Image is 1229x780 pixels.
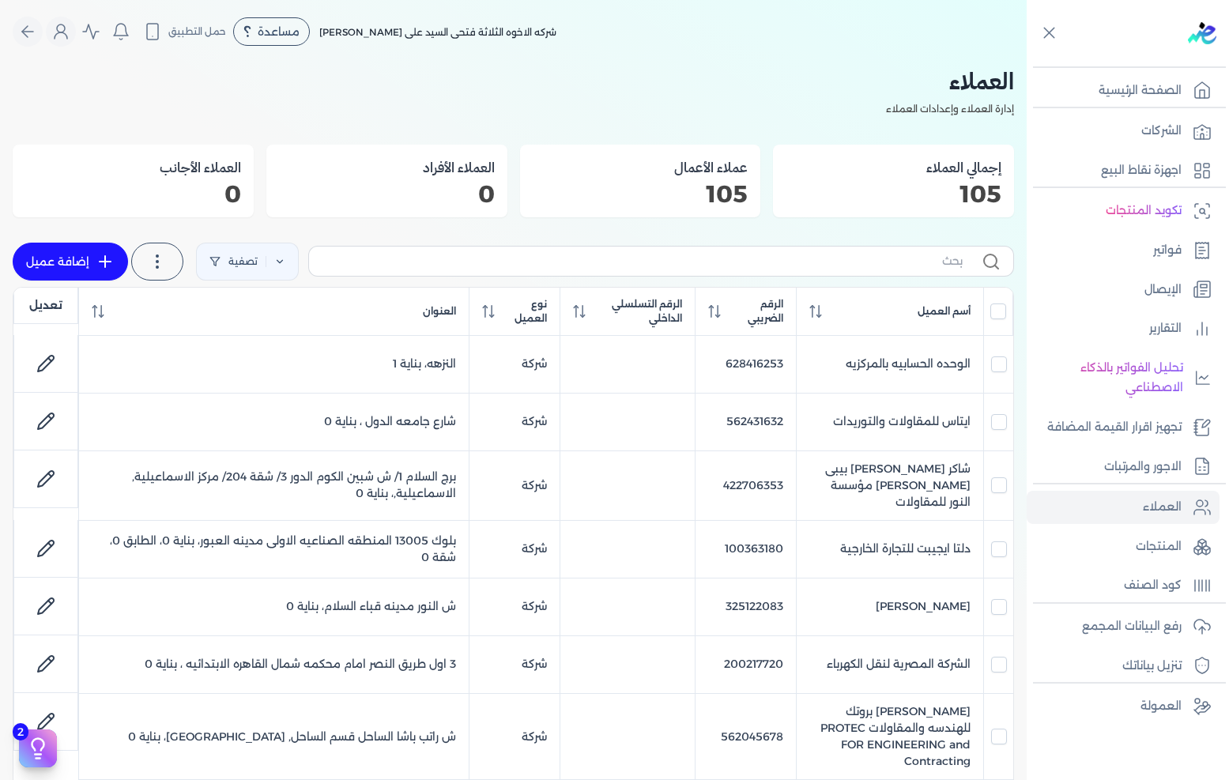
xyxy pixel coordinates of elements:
[1027,650,1220,683] a: تنزيل بياناتك
[522,729,547,744] span: شركة
[1027,115,1220,148] a: الشركات
[786,157,1001,178] h3: إجمالي العملاء
[522,541,547,556] span: شركة
[797,635,984,693] td: الشركة المصرية لنقل الكهرباء
[145,657,456,671] span: 3 اول طريق النصر امام محكمه شمال القاهره الابتدائيه ، بناية 0
[1035,358,1183,398] p: تحليل الفواتير بالذكاء الاصطناعي
[1153,240,1182,261] p: فواتير
[1104,457,1182,477] p: الاجور والمرتبات
[1106,201,1182,221] p: تكويد المنتجات
[797,335,984,393] td: الوحده الحسابيه بالمركزيه
[168,24,226,39] span: حمل التطبيق
[695,520,796,578] td: 100363180
[1027,690,1220,723] a: العمولة
[258,26,300,37] span: مساعدة
[1143,497,1182,518] p: العملاء
[1141,121,1182,141] p: الشركات
[1027,194,1220,228] a: تكويد المنتجات
[324,414,456,428] span: شارع جامعه الدول ، بناية 0
[533,157,748,178] h3: عملاء الأعمال
[322,253,963,269] input: بحث
[25,184,241,205] p: 0
[786,184,1001,205] p: 105
[695,393,796,450] td: 562431632
[286,599,456,613] span: ش النور مدينه قباء السلام، بناية 0
[918,304,971,318] span: أسم العميل
[1047,417,1182,438] p: تجهيز اقرار القيمة المضافة
[522,478,547,492] span: شركة
[1027,154,1220,187] a: اجهزة نقاط البيع
[1027,610,1220,643] a: رفع البيانات المجمع
[1027,450,1220,484] a: الاجور والمرتبات
[592,297,682,326] span: الرقم التسلسلي الداخلي
[1027,234,1220,267] a: فواتير
[522,599,547,613] span: شركة
[1144,280,1182,300] p: الإيصال
[797,520,984,578] td: دلتا ايجيبت للتجارة الخارجية
[1082,616,1182,637] p: رفع البيانات المجمع
[423,304,456,318] span: العنوان
[695,693,796,779] td: 562045678
[1140,696,1182,717] p: العمولة
[1027,312,1220,345] a: التقارير
[727,297,783,326] span: الرقم الضريبي
[1027,74,1220,107] a: الصفحة الرئيسية
[797,578,984,635] td: [PERSON_NAME]
[797,393,984,450] td: ايتاس للمقاولات والتوريدات
[25,157,241,178] h3: العملاء الأجانب
[522,356,547,371] span: شركة
[13,63,1014,99] h2: العملاء
[533,184,748,205] p: 105
[1149,318,1182,339] p: التقارير
[695,578,796,635] td: 325122083
[797,693,984,779] td: [PERSON_NAME] بروتك للهندسه والمقاولات PROTEC FOR ENGINEERING and Contracting
[522,414,547,428] span: شركة
[501,297,547,326] span: نوع العميل
[1188,22,1216,44] img: logo
[110,533,456,564] span: بلوك 13005 المنطقه الصناعيه الاولى مدينه العبور، بناية 0، الطابق 0، شقة 0
[1027,411,1220,444] a: تجهيز اقرار القيمة المضافة
[13,243,128,281] a: إضافة عميل
[1027,352,1220,405] a: تحليل الفواتير بالذكاء الاصطناعي
[1101,160,1182,181] p: اجهزة نقاط البيع
[1122,656,1182,676] p: تنزيل بياناتك
[797,450,984,520] td: شاكر [PERSON_NAME] بيبى [PERSON_NAME] مؤسسة النور للمقاولات
[319,26,556,38] span: شركه الاخوه الثلاثة فتحى السيد على [PERSON_NAME]
[19,729,57,767] button: 2
[695,450,796,520] td: 422706353
[13,99,1014,119] p: إدارة العملاء وإعدادات العملاء
[1027,273,1220,307] a: الإيصال
[29,297,62,314] span: تعديل
[1099,81,1182,101] p: الصفحة الرئيسية
[13,723,28,740] span: 2
[1136,537,1182,557] p: المنتجات
[695,335,796,393] td: 628416253
[393,356,456,371] span: النزهه، بناية 1
[139,18,230,45] button: حمل التطبيق
[1124,575,1182,596] p: كود الصنف
[279,157,495,178] h3: العملاء الأفراد
[128,729,456,744] span: ش راتب باشا الساحل قسم الساحل, [GEOGRAPHIC_DATA]، بناية 0
[695,635,796,693] td: 200217720
[522,657,547,671] span: شركة
[279,184,495,205] p: 0
[233,17,310,46] div: مساعدة
[1027,569,1220,602] a: كود الصنف
[1027,530,1220,563] a: المنتجات
[1027,491,1220,524] a: العملاء
[132,469,456,500] span: برج السلام 1/ ش شبين الكوم الدور 3/ شقة 204/ مركز الاسماعيلية, الاسماعيلية,، بناية 0
[196,243,299,281] a: تصفية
